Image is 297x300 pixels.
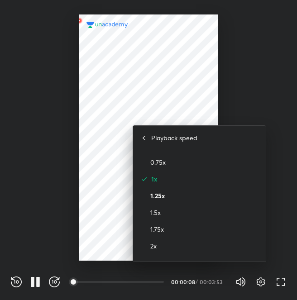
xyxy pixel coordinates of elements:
img: activeRate.6640ab9b.svg [140,176,148,183]
h4: 1.75x [150,224,259,234]
h4: 0.75x [150,157,259,167]
h4: 1.5x [150,208,259,217]
h4: 2x [150,241,259,251]
h4: Playback speed [151,133,197,143]
h4: 1x [151,174,259,184]
h4: 1.25x [150,191,259,200]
